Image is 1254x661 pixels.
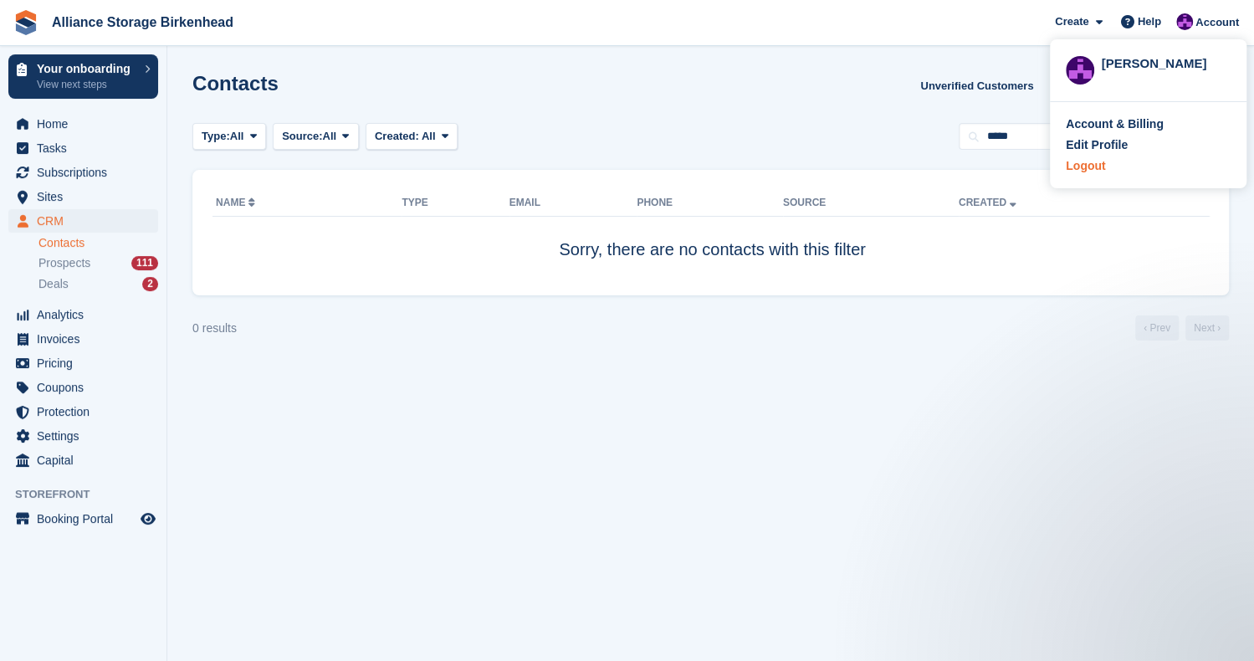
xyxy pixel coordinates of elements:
[1047,72,1120,100] button: Export
[37,185,137,208] span: Sites
[8,136,158,160] a: menu
[1066,136,1128,154] div: Edit Profile
[1066,115,1231,133] a: Account & Billing
[402,190,509,217] th: Type
[509,190,637,217] th: Email
[366,123,458,151] button: Created: All
[375,130,419,142] span: Created:
[38,276,69,292] span: Deals
[37,77,136,92] p: View next steps
[1055,13,1088,30] span: Create
[37,209,137,233] span: CRM
[37,161,137,184] span: Subscriptions
[230,128,244,145] span: All
[323,128,337,145] span: All
[1135,315,1179,341] a: Previous
[38,254,158,272] a: Prospects 111
[1066,56,1094,85] img: Romilly Norton
[8,400,158,423] a: menu
[1176,13,1193,30] img: Romilly Norton
[1066,115,1164,133] div: Account & Billing
[1066,157,1105,175] div: Logout
[38,275,158,293] a: Deals 2
[8,161,158,184] a: menu
[422,130,436,142] span: All
[8,185,158,208] a: menu
[783,190,959,217] th: Source
[37,63,136,74] p: Your onboarding
[37,448,137,472] span: Capital
[1066,136,1231,154] a: Edit Profile
[8,351,158,375] a: menu
[37,112,137,136] span: Home
[192,72,279,95] h1: Contacts
[142,277,158,291] div: 2
[216,197,258,208] a: Name
[37,327,137,351] span: Invoices
[1195,14,1239,31] span: Account
[8,327,158,351] a: menu
[37,376,137,399] span: Coupons
[138,509,158,529] a: Preview store
[1101,54,1231,69] div: [PERSON_NAME]
[45,8,240,36] a: Alliance Storage Birkenhead
[273,123,359,151] button: Source: All
[38,235,158,251] a: Contacts
[8,507,158,530] a: menu
[8,303,158,326] a: menu
[282,128,322,145] span: Source:
[559,240,865,259] span: Sorry, there are no contacts with this filter
[959,197,1020,208] a: Created
[192,123,266,151] button: Type: All
[38,255,90,271] span: Prospects
[1066,157,1231,175] a: Logout
[1132,315,1232,341] nav: Page
[637,190,783,217] th: Phone
[1138,13,1161,30] span: Help
[37,351,137,375] span: Pricing
[1185,315,1229,341] a: Next
[37,400,137,423] span: Protection
[8,424,158,448] a: menu
[8,209,158,233] a: menu
[8,112,158,136] a: menu
[37,424,137,448] span: Settings
[8,376,158,399] a: menu
[37,303,137,326] span: Analytics
[37,507,137,530] span: Booking Portal
[15,486,166,503] span: Storefront
[8,448,158,472] a: menu
[13,10,38,35] img: stora-icon-8386f47178a22dfd0bd8f6a31ec36ba5ce8667c1dd55bd0f319d3a0aa187defe.svg
[8,54,158,99] a: Your onboarding View next steps
[914,72,1040,100] a: Unverified Customers
[131,256,158,270] div: 111
[37,136,137,160] span: Tasks
[192,320,237,337] div: 0 results
[202,128,230,145] span: Type:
